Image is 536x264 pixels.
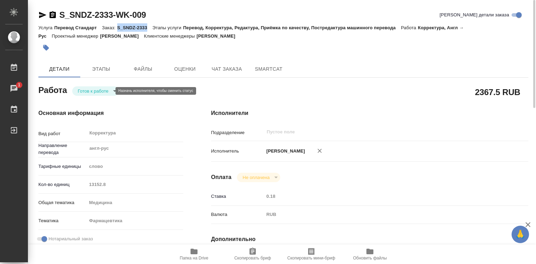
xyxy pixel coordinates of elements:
span: Этапы [84,65,118,73]
span: Скопировать мини-бриф [287,256,335,261]
p: Работа [401,25,418,30]
p: Услуга [38,25,54,30]
input: Пустое поле [264,191,502,201]
div: Медицина [87,197,183,209]
button: Добавить тэг [38,40,54,55]
p: Этапы услуги [152,25,183,30]
span: Оценки [168,65,202,73]
div: RUB [264,209,502,220]
p: Перевод Стандарт [54,25,102,30]
input: Пустое поле [87,179,183,189]
p: Ставка [211,193,264,200]
p: Общая тематика [38,199,87,206]
span: Файлы [126,65,160,73]
p: Перевод, Корректура, Редактура, Приёмка по качеству, Постредактура машинного перевода [183,25,401,30]
span: Папка на Drive [180,256,208,261]
span: Нотариальный заказ [49,235,93,242]
h4: Исполнители [211,109,528,117]
p: [PERSON_NAME] [100,33,144,39]
div: Фармацевтика [87,215,183,227]
p: Вид работ [38,130,87,137]
h2: 2367.5 RUB [475,86,520,98]
button: Папка на Drive [165,244,223,264]
span: SmartCat [252,65,285,73]
button: Обновить файлы [341,244,399,264]
h4: Оплата [211,173,232,181]
div: Готов к работе [72,86,119,96]
span: 1 [14,81,24,88]
span: 🙏 [514,227,526,242]
button: Скопировать ссылку для ЯМессенджера [38,11,47,19]
p: Кол-во единиц [38,181,87,188]
button: 🙏 [512,226,529,243]
button: Скопировать ссылку [49,11,57,19]
span: Чат заказа [210,65,244,73]
button: Скопировать бриф [223,244,282,264]
p: Исполнитель [211,148,264,155]
p: Тарифные единицы [38,163,87,170]
p: Проектный менеджер [52,33,100,39]
span: [PERSON_NAME] детали заказа [440,11,509,18]
button: Удалить исполнителя [312,143,327,158]
p: Валюта [211,211,264,218]
h4: Дополнительно [211,235,528,243]
input: Пустое поле [266,128,485,136]
span: Обновить файлы [353,256,387,261]
p: S_SNDZ-2333 [117,25,152,30]
p: Направление перевода [38,142,87,156]
p: [PERSON_NAME] [264,148,305,155]
a: S_SNDZ-2333-WK-009 [59,10,146,20]
p: [PERSON_NAME] [196,33,240,39]
button: Скопировать мини-бриф [282,244,341,264]
p: Клиентские менеджеры [144,33,197,39]
p: Подразделение [211,129,264,136]
div: Готов к работе [237,173,280,182]
button: Не оплачена [240,174,271,180]
h4: Основная информация [38,109,183,117]
span: Скопировать бриф [234,256,271,261]
p: Заказ: [102,25,117,30]
span: Детали [43,65,76,73]
h2: Работа [38,83,67,96]
p: Тематика [38,217,87,224]
div: слово [87,161,183,172]
a: 1 [2,80,26,97]
button: Готов к работе [76,88,111,94]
